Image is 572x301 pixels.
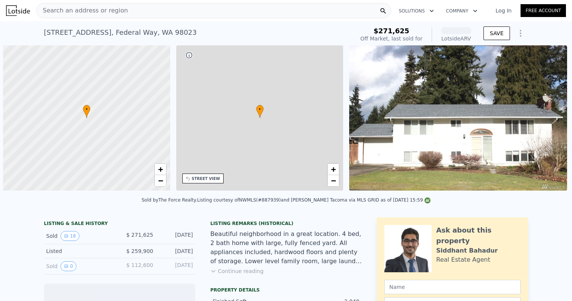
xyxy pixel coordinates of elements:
[210,287,362,293] div: Property details
[436,255,490,264] div: Real Estate Agent
[256,106,264,113] span: •
[349,45,567,191] img: Sale: 116110928 Parcel: 98064318
[83,106,90,113] span: •
[440,4,483,18] button: Company
[37,6,128,15] span: Search an address or region
[159,261,193,271] div: [DATE]
[361,35,423,42] div: Off Market, last sold for
[46,261,113,271] div: Sold
[328,175,339,186] a: Zoom out
[436,246,498,255] div: Siddhant Bahadur
[44,27,197,38] div: [STREET_ADDRESS] , Federal Way , WA 98023
[331,176,336,185] span: −
[155,164,166,175] a: Zoom in
[192,176,220,182] div: STREET VIEW
[197,197,431,203] div: Listing courtesy of NWMLS (#887939) and [PERSON_NAME] Tacoma via MLS GRID as of [DATE] 15:59
[384,280,521,294] input: Name
[393,4,440,18] button: Solutions
[159,247,193,255] div: [DATE]
[61,231,79,241] button: View historical data
[44,220,195,228] div: LISTING & SALE HISTORY
[61,261,76,271] button: View historical data
[256,105,264,118] div: •
[126,232,153,238] span: $ 271,625
[46,247,113,255] div: Listed
[141,197,197,203] div: Sold by The Force Realty .
[158,164,163,174] span: +
[6,5,30,16] img: Lotside
[159,231,193,241] div: [DATE]
[483,26,510,40] button: SAVE
[126,262,153,268] span: $ 112,600
[424,197,431,203] img: NWMLS Logo
[210,220,362,227] div: Listing Remarks (Historical)
[210,267,264,275] button: Continue reading
[373,27,409,35] span: $271,625
[158,176,163,185] span: −
[441,35,471,42] div: Lotside ARV
[521,4,566,17] a: Free Account
[210,230,362,266] div: Beautiful neighborhood in a great location. 4 bed, 2 bath home with large, fully fenced yard. All...
[331,164,336,174] span: +
[126,248,153,254] span: $ 259,900
[487,7,521,14] a: Log In
[436,225,521,246] div: Ask about this property
[155,175,166,186] a: Zoom out
[328,164,339,175] a: Zoom in
[46,231,113,241] div: Sold
[513,26,528,41] button: Show Options
[83,105,90,118] div: •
